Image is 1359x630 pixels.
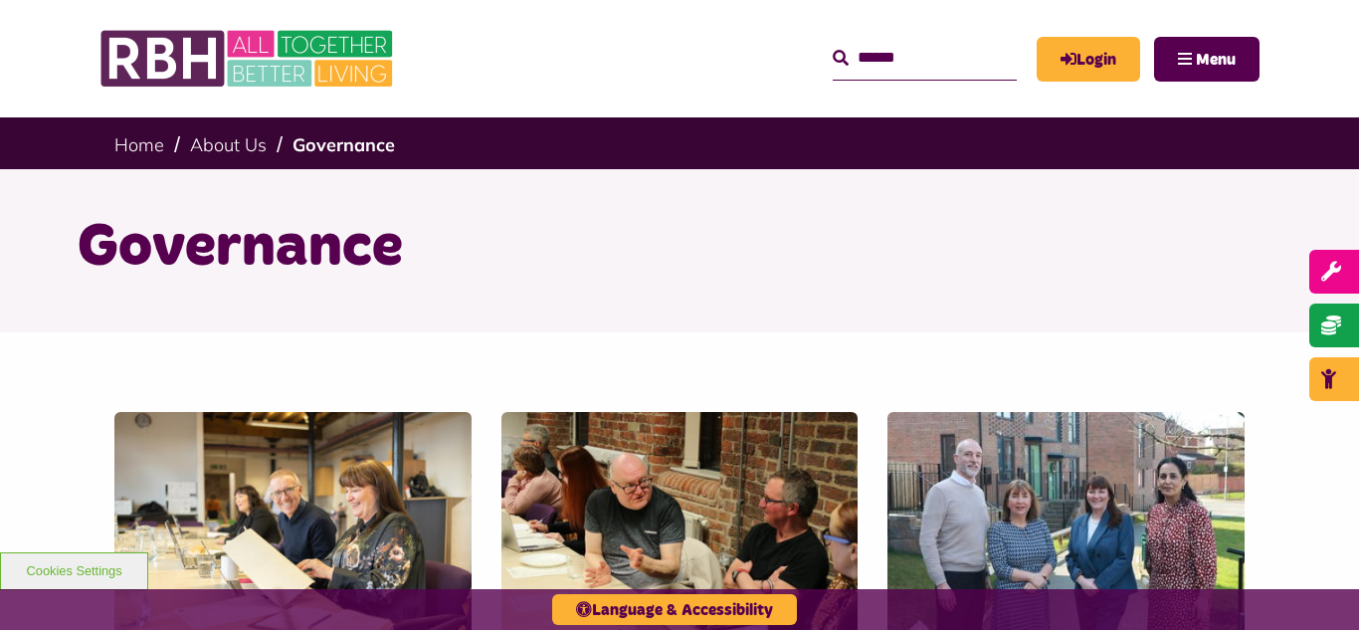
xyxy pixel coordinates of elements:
[190,133,267,156] a: About Us
[78,209,1281,287] h1: Governance
[1154,37,1260,82] button: Navigation
[114,133,164,156] a: Home
[1196,52,1236,68] span: Menu
[1037,37,1140,82] a: MyRBH
[99,20,398,98] img: RBH
[1269,540,1359,630] iframe: Netcall Web Assistant for live chat
[552,594,797,625] button: Language & Accessibility
[292,133,395,156] a: Governance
